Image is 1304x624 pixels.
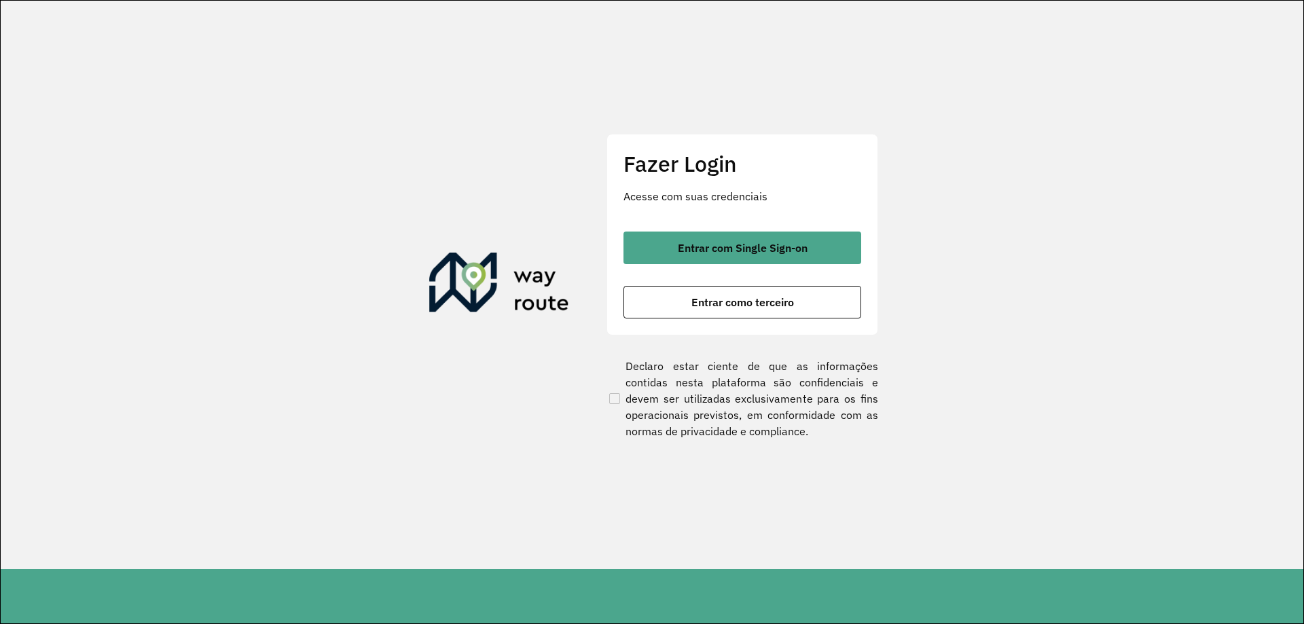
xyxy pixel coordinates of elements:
img: Roteirizador AmbevTech [429,253,569,318]
button: button [623,232,861,264]
p: Acesse com suas credenciais [623,188,861,204]
label: Declaro estar ciente de que as informações contidas nesta plataforma são confidenciais e devem se... [606,358,878,439]
span: Entrar com Single Sign-on [678,242,808,253]
h2: Fazer Login [623,151,861,177]
span: Entrar como terceiro [691,297,794,308]
button: button [623,286,861,318]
